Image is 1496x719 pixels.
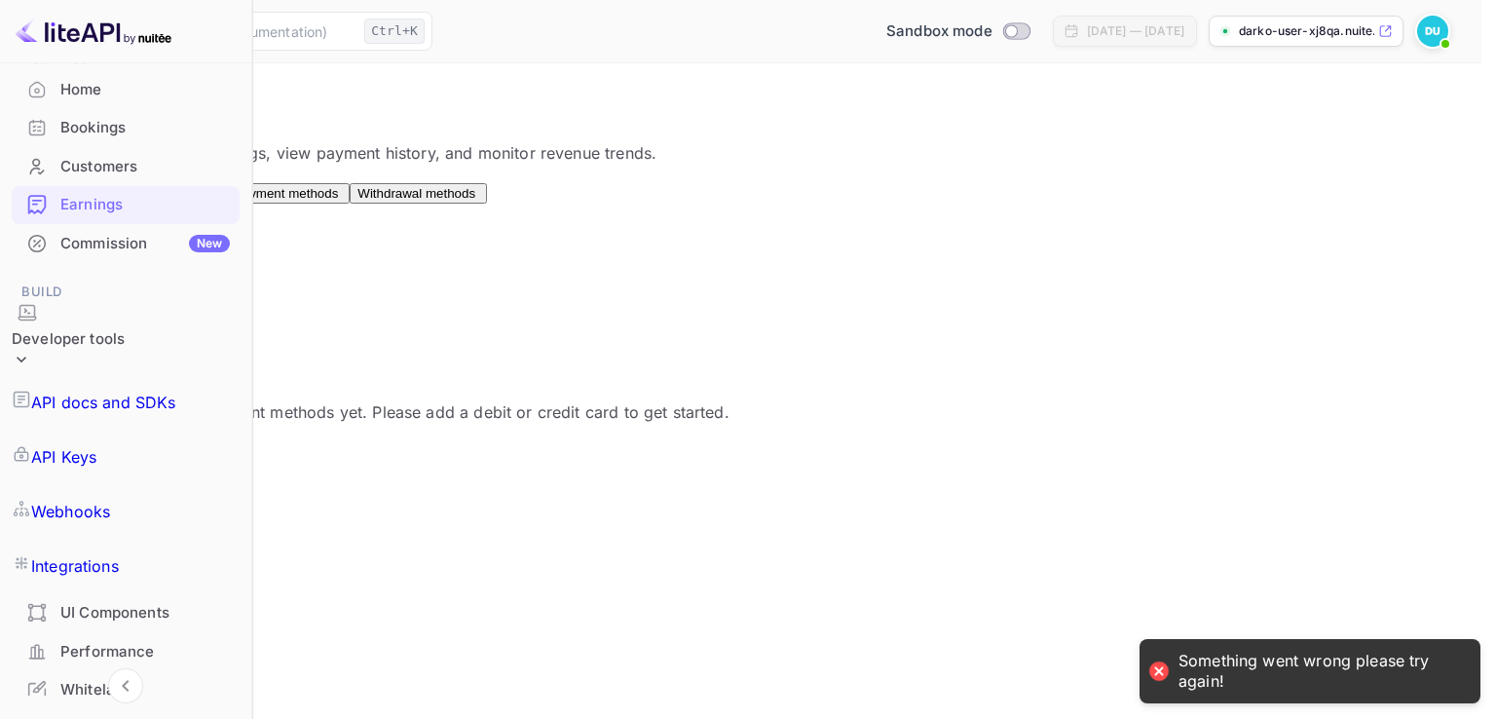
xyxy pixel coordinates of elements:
span: Sandbox mode [886,20,992,43]
div: Switch to Production mode [879,20,1037,43]
button: Collapse navigation [108,668,143,703]
div: Earnings [60,194,230,216]
div: Performance [60,641,230,663]
p: You haven't added any payment methods yet. Please add a debit or credit card to get started. [23,400,1458,424]
div: Bookings [60,117,230,139]
p: Integrations [31,554,119,578]
p: darko-user-xj8qa.nuite... [1239,22,1374,40]
div: scrollable auto tabs example [23,180,1458,204]
p: Payment methods [23,361,1458,385]
span: Build [12,282,240,303]
div: Home [60,79,230,101]
div: Whitelabel [60,679,230,701]
img: Darko User [1417,16,1448,47]
img: LiteAPI logo [16,16,171,47]
p: API docs and SDKs [31,391,176,414]
div: New [189,235,230,252]
div: [DATE] — [DATE] [1087,22,1184,40]
div: Customers [60,156,230,178]
p: Track your commission earnings, view payment history, and monitor revenue trends. [23,141,1458,165]
div: Commission [60,233,230,255]
div: Something went wrong please try again! [1178,651,1461,692]
p: Webhooks [31,500,110,523]
p: API Keys [31,445,96,469]
span: Withdrawal methods [357,186,475,201]
span: Payment methods [234,186,338,201]
div: Ctrl+K [364,19,425,44]
p: Earnings [23,102,1458,126]
div: Developer tools [12,328,125,351]
div: UI Components [60,602,230,624]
